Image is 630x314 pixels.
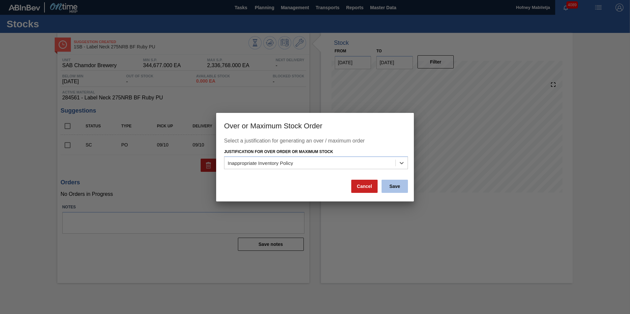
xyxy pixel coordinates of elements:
button: Save [382,180,408,193]
button: Cancel [351,180,378,193]
h3: Over or Maximum Stock Order [216,113,414,138]
div: Inappropriate Inventory Policy [228,160,293,166]
label: Justification for Over Order or Maximum Stock [224,149,333,154]
div: Select a justification for generating an over / maximum order [224,138,406,147]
